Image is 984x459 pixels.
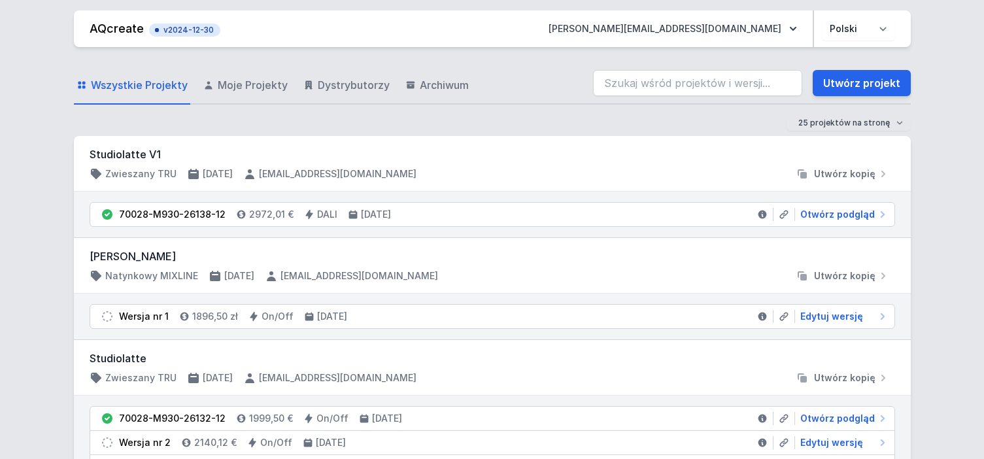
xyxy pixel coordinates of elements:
[800,412,875,425] span: Otwórz podgląd
[301,67,392,105] a: Dystrybutorzy
[372,412,402,425] h4: [DATE]
[316,412,348,425] h4: On/Off
[822,17,895,41] select: Wybierz język
[203,371,233,384] h4: [DATE]
[119,208,226,221] div: 70028-M930-26138-12
[156,25,214,35] span: v2024-12-30
[814,371,875,384] span: Utwórz kopię
[119,436,171,449] div: Wersja nr 2
[280,269,438,282] h4: [EMAIL_ADDRESS][DOMAIN_NAME]
[795,412,889,425] a: Otwórz podgląd
[800,208,875,221] span: Otwórz podgląd
[149,21,220,37] button: v2024-12-30
[317,208,337,221] h4: DALI
[800,310,863,323] span: Edytuj wersję
[192,310,238,323] h4: 1896,50 zł
[224,269,254,282] h4: [DATE]
[813,70,911,96] a: Utwórz projekt
[317,310,347,323] h4: [DATE]
[318,77,390,93] span: Dystrybutorzy
[101,310,114,323] img: draft.svg
[91,77,188,93] span: Wszystkie Projekty
[90,22,144,35] a: AQcreate
[795,436,889,449] a: Edytuj wersję
[790,371,895,384] button: Utwórz kopię
[105,371,177,384] h4: Zwieszany TRU
[814,167,875,180] span: Utwórz kopię
[795,310,889,323] a: Edytuj wersję
[259,371,416,384] h4: [EMAIL_ADDRESS][DOMAIN_NAME]
[203,167,233,180] h4: [DATE]
[194,436,237,449] h4: 2140,12 €
[201,67,290,105] a: Moje Projekty
[259,167,416,180] h4: [EMAIL_ADDRESS][DOMAIN_NAME]
[90,350,895,366] h3: Studiolatte
[90,146,895,162] h3: Studiolatte V1
[795,208,889,221] a: Otwórz podgląd
[403,67,471,105] a: Archiwum
[420,77,469,93] span: Archiwum
[218,77,288,93] span: Moje Projekty
[361,208,391,221] h4: [DATE]
[74,67,190,105] a: Wszystkie Projekty
[90,248,895,264] h3: [PERSON_NAME]
[101,436,114,449] img: draft.svg
[593,70,802,96] input: Szukaj wśród projektów i wersji...
[260,436,292,449] h4: On/Off
[249,208,294,221] h4: 2972,01 €
[105,167,177,180] h4: Zwieszany TRU
[790,167,895,180] button: Utwórz kopię
[790,269,895,282] button: Utwórz kopię
[119,310,169,323] div: Wersja nr 1
[316,436,346,449] h4: [DATE]
[119,412,226,425] div: 70028-M930-26132-12
[814,269,875,282] span: Utwórz kopię
[249,412,293,425] h4: 1999,50 €
[105,269,198,282] h4: Natynkowy MIXLINE
[262,310,294,323] h4: On/Off
[538,17,807,41] button: [PERSON_NAME][EMAIL_ADDRESS][DOMAIN_NAME]
[800,436,863,449] span: Edytuj wersję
